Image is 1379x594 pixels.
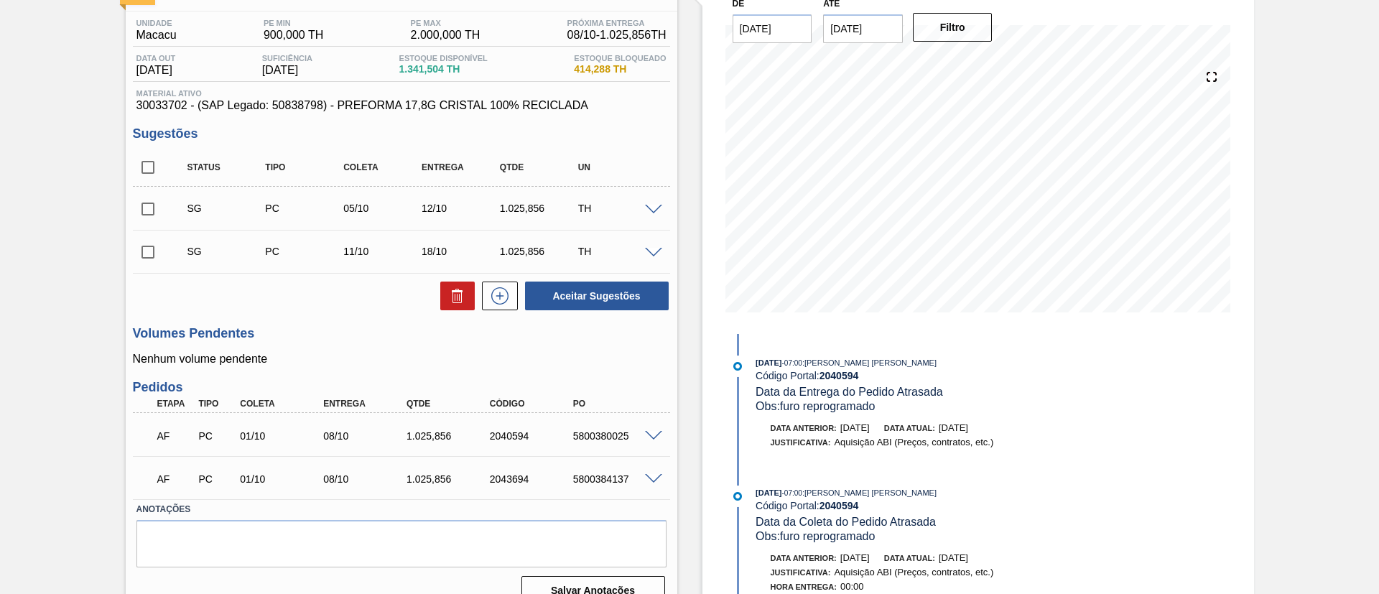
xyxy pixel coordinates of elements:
[340,246,427,257] div: 11/10/2025
[496,162,583,172] div: Qtde
[574,64,666,75] span: 414,288 TH
[399,54,488,62] span: Estoque Disponível
[567,29,667,42] span: 08/10 - 1.025,856 TH
[756,516,936,528] span: Data da Coleta do Pedido Atrasada
[570,399,663,409] div: PO
[154,399,197,409] div: Etapa
[575,203,661,214] div: TH
[340,203,427,214] div: 05/10/2025
[236,473,330,485] div: 01/10/2025
[136,64,176,77] span: [DATE]
[136,499,667,520] label: Anotações
[403,399,496,409] div: Qtde
[236,430,330,442] div: 01/10/2025
[261,203,348,214] div: Pedido de Compra
[575,162,661,172] div: UN
[136,19,177,27] span: Unidade
[133,353,670,366] p: Nenhum volume pendente
[819,370,859,381] strong: 2040594
[133,326,670,341] h3: Volumes Pendentes
[884,554,935,562] span: Data atual:
[840,552,870,563] span: [DATE]
[403,473,496,485] div: 1.025,856
[939,552,968,563] span: [DATE]
[834,437,993,447] span: Aquisição ABI (Preços, contratos, etc.)
[575,246,661,257] div: TH
[570,430,663,442] div: 5800380025
[486,430,580,442] div: 2040594
[733,492,742,501] img: atual
[320,399,413,409] div: Entrega
[411,19,480,27] span: PE MAX
[574,54,666,62] span: Estoque Bloqueado
[782,359,802,367] span: - 07:00
[133,126,670,141] h3: Sugestões
[236,399,330,409] div: Coleta
[475,282,518,310] div: Nova sugestão
[913,13,993,42] button: Filtro
[525,282,669,310] button: Aceitar Sugestões
[261,162,348,172] div: Tipo
[771,554,837,562] span: Data anterior:
[496,203,583,214] div: 1.025,856
[195,473,238,485] div: Pedido de Compra
[320,430,413,442] div: 08/10/2025
[264,29,323,42] span: 900,000 TH
[195,430,238,442] div: Pedido de Compra
[518,280,670,312] div: Aceitar Sugestões
[195,399,238,409] div: Tipo
[433,282,475,310] div: Excluir Sugestões
[136,99,667,112] span: 30033702 - (SAP Legado: 50838798) - PREFORMA 17,8G CRISTAL 100% RECICLADA
[939,422,968,433] span: [DATE]
[399,64,488,75] span: 1.341,504 TH
[133,380,670,395] h3: Pedidos
[733,14,812,43] input: dd/mm/yyyy
[157,473,193,485] p: AF
[756,370,1097,381] div: Código Portal:
[486,473,580,485] div: 2043694
[136,54,176,62] span: Data out
[782,489,802,497] span: - 07:00
[756,386,943,398] span: Data da Entrega do Pedido Atrasada
[771,438,831,447] span: Justificativa:
[567,19,667,27] span: Próxima Entrega
[771,568,831,577] span: Justificativa:
[756,488,781,497] span: [DATE]
[802,358,937,367] span: : [PERSON_NAME] [PERSON_NAME]
[756,500,1097,511] div: Código Portal:
[136,89,667,98] span: Material ativo
[154,463,197,495] div: Aguardando Faturamento
[819,500,859,511] strong: 2040594
[154,420,197,452] div: Aguardando Faturamento
[771,424,837,432] span: Data anterior:
[884,424,935,432] span: Data atual:
[756,530,875,542] span: Obs: furo reprogramado
[756,358,781,367] span: [DATE]
[834,567,993,577] span: Aquisição ABI (Preços, contratos, etc.)
[486,399,580,409] div: Código
[840,422,870,433] span: [DATE]
[184,246,271,257] div: Sugestão Criada
[418,203,505,214] div: 12/10/2025
[823,14,903,43] input: dd/mm/yyyy
[264,19,323,27] span: PE MIN
[840,581,864,592] span: 00:00
[771,583,837,591] span: Hora Entrega :
[320,473,413,485] div: 08/10/2025
[184,162,271,172] div: Status
[184,203,271,214] div: Sugestão Criada
[262,54,312,62] span: Suficiência
[136,29,177,42] span: Macacu
[733,362,742,371] img: atual
[340,162,427,172] div: Coleta
[262,64,312,77] span: [DATE]
[157,430,193,442] p: AF
[403,430,496,442] div: 1.025,856
[802,488,937,497] span: : [PERSON_NAME] [PERSON_NAME]
[418,246,505,257] div: 18/10/2025
[261,246,348,257] div: Pedido de Compra
[411,29,480,42] span: 2.000,000 TH
[496,246,583,257] div: 1.025,856
[756,400,875,412] span: Obs: furo reprogramado
[418,162,505,172] div: Entrega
